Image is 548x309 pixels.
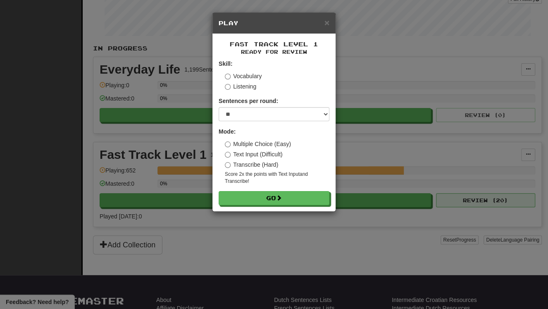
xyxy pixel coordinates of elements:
span: × [324,18,329,27]
input: Transcribe (Hard) [225,162,231,168]
small: Ready for Review [219,48,329,55]
strong: Mode: [219,128,236,135]
button: Go [219,191,329,205]
label: Multiple Choice (Easy) [225,140,291,148]
label: Sentences per round: [219,97,278,105]
input: Multiple Choice (Easy) [225,141,231,147]
input: Listening [225,84,231,90]
strong: Skill: [219,60,232,67]
label: Listening [225,82,256,91]
span: Fast Track Level 1 [230,41,318,48]
label: Transcribe (Hard) [225,160,278,169]
h5: Play [219,19,329,27]
label: Vocabulary [225,72,262,80]
input: Vocabulary [225,74,231,79]
button: Close [324,18,329,27]
label: Text Input (Difficult) [225,150,283,158]
input: Text Input (Difficult) [225,152,231,158]
small: Score 2x the points with Text Input and Transcribe ! [225,171,329,185]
